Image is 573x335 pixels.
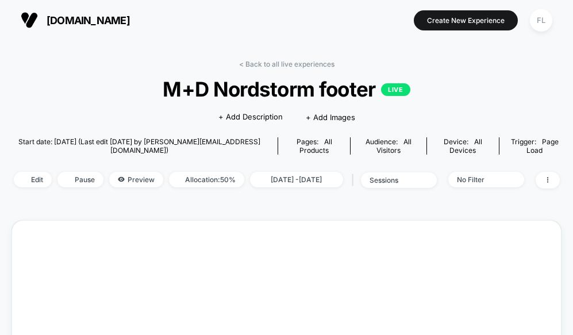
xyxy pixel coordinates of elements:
span: | [349,172,361,188]
span: Allocation: 50% [169,172,244,187]
span: all products [299,137,332,155]
a: < Back to all live experiences [239,60,334,68]
span: Preview [109,172,163,187]
span: All Visitors [376,137,412,155]
span: all devices [449,137,482,155]
div: No Filter [457,175,503,184]
span: + Add Images [306,113,355,122]
img: Visually logo [21,11,38,29]
span: [DOMAIN_NAME] [47,14,130,26]
button: FL [526,9,556,32]
div: Trigger: [508,137,562,155]
div: sessions [370,176,416,184]
span: Pause [57,172,103,187]
div: Audience: [359,137,418,155]
span: Edit [14,172,52,187]
span: Page Load [526,137,559,155]
span: [DATE] - [DATE] [250,172,343,187]
div: FL [530,9,552,32]
div: Pages: [287,137,341,155]
span: Device: [426,137,499,155]
span: Start date: [DATE] (Last edit [DATE] by [PERSON_NAME][EMAIL_ADDRESS][DOMAIN_NAME]) [11,137,268,155]
p: LIVE [381,83,410,96]
button: [DOMAIN_NAME] [17,11,133,29]
span: M+D Nordstorm footer [39,77,534,101]
span: + Add Description [218,111,283,123]
button: Create New Experience [414,10,518,30]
